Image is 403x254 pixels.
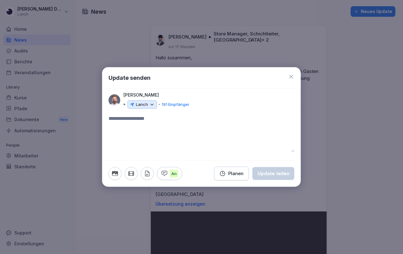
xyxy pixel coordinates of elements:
[123,92,159,98] p: [PERSON_NAME]
[157,167,182,180] button: An
[162,102,189,108] p: 191 Empfänger
[109,74,151,82] h1: Update senden
[252,167,294,180] button: Update teilen
[136,102,148,108] p: Lanch
[220,170,243,177] div: Planen
[257,170,290,177] div: Update teilen
[170,170,178,178] p: An
[214,167,249,180] button: Planen
[109,94,120,106] img: wv35qonp8m9yt1hbnlx3lxeb.png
